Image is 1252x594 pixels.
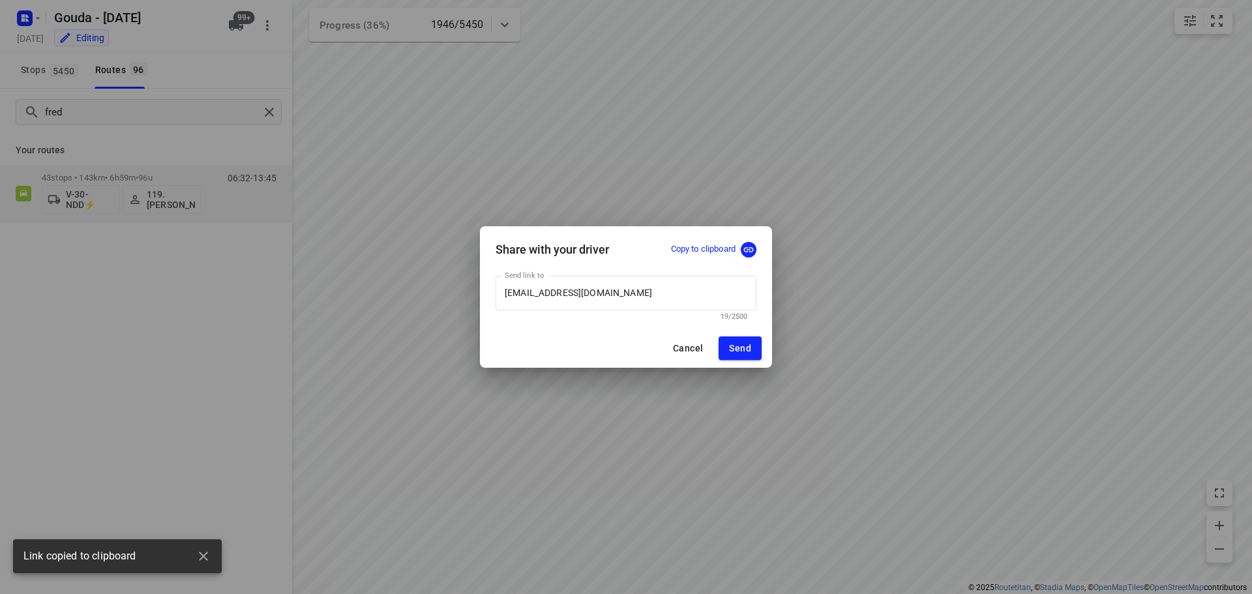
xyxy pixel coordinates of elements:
[673,343,703,353] span: Cancel
[496,243,609,256] h5: Share with your driver
[23,549,136,564] span: Link copied to clipboard
[496,276,756,311] input: Driver’s email address
[663,336,713,360] button: Cancel
[719,336,762,360] button: Send
[671,243,736,256] p: Copy to clipboard
[729,343,751,353] span: Send
[721,312,747,321] span: 19/2500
